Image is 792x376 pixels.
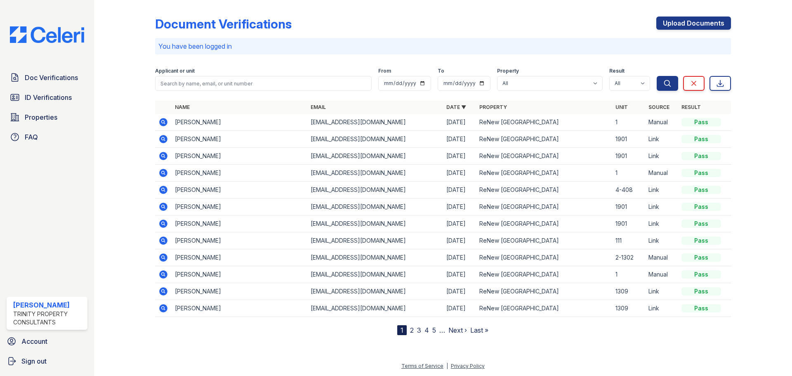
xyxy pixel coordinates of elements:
a: Last » [470,326,488,334]
td: [PERSON_NAME] [172,131,307,148]
img: CE_Logo_Blue-a8612792a0a2168367f1c8372b55b34899dd931a85d93a1a3d3e32e68fde9ad4.png [3,26,91,43]
td: [EMAIL_ADDRESS][DOMAIN_NAME] [307,131,443,148]
span: Account [21,336,47,346]
td: [DATE] [443,266,476,283]
label: Property [497,68,519,74]
div: Pass [681,253,721,262]
td: Manual [645,249,678,266]
a: FAQ [7,129,87,145]
td: Manual [645,165,678,182]
td: ReNew [GEOGRAPHIC_DATA] [476,114,612,131]
td: [PERSON_NAME] [172,300,307,317]
div: Pass [681,287,721,296]
td: Link [645,215,678,232]
td: 1901 [612,131,645,148]
td: ReNew [GEOGRAPHIC_DATA] [476,215,612,232]
td: [PERSON_NAME] [172,182,307,199]
td: [PERSON_NAME] [172,199,307,215]
label: Applicant or unit [155,68,195,74]
span: Properties [25,112,57,122]
td: [PERSON_NAME] [172,283,307,300]
a: 4 [424,326,429,334]
td: ReNew [GEOGRAPHIC_DATA] [476,182,612,199]
td: [EMAIL_ADDRESS][DOMAIN_NAME] [307,165,443,182]
td: 1 [612,165,645,182]
td: [DATE] [443,249,476,266]
a: Doc Verifications [7,69,87,86]
a: Account [3,333,91,350]
a: 2 [410,326,414,334]
td: [DATE] [443,148,476,165]
td: [DATE] [443,182,476,199]
td: [EMAIL_ADDRESS][DOMAIN_NAME] [307,215,443,232]
td: [EMAIL_ADDRESS][DOMAIN_NAME] [307,300,443,317]
td: [DATE] [443,131,476,148]
div: Pass [681,270,721,279]
td: [DATE] [443,300,476,317]
td: 1309 [612,283,645,300]
td: [PERSON_NAME] [172,148,307,165]
a: Email [311,104,326,110]
a: Sign out [3,353,91,369]
td: Link [645,232,678,249]
td: Manual [645,114,678,131]
td: [EMAIL_ADDRESS][DOMAIN_NAME] [307,266,443,283]
td: 1901 [612,215,645,232]
td: ReNew [GEOGRAPHIC_DATA] [476,199,612,215]
td: [DATE] [443,114,476,131]
td: [DATE] [443,232,476,249]
td: Link [645,283,678,300]
label: From [378,68,391,74]
div: Pass [681,186,721,194]
span: ID Verifications [25,92,72,102]
a: Result [681,104,701,110]
div: Pass [681,203,721,211]
div: Pass [681,236,721,245]
span: FAQ [25,132,38,142]
td: 1901 [612,148,645,165]
span: Doc Verifications [25,73,78,83]
div: Pass [681,304,721,312]
a: Unit [615,104,628,110]
div: | [446,363,448,369]
td: Link [645,131,678,148]
td: 111 [612,232,645,249]
td: 1901 [612,199,645,215]
td: [PERSON_NAME] [172,266,307,283]
td: [DATE] [443,283,476,300]
td: [EMAIL_ADDRESS][DOMAIN_NAME] [307,114,443,131]
td: [PERSON_NAME] [172,165,307,182]
td: [EMAIL_ADDRESS][DOMAIN_NAME] [307,232,443,249]
td: ReNew [GEOGRAPHIC_DATA] [476,283,612,300]
td: [PERSON_NAME] [172,232,307,249]
td: 4-408 [612,182,645,199]
div: Pass [681,152,721,160]
td: [EMAIL_ADDRESS][DOMAIN_NAME] [307,283,443,300]
div: Trinity Property Consultants [13,310,84,326]
label: Result [609,68,625,74]
td: 1309 [612,300,645,317]
div: Pass [681,169,721,177]
div: Pass [681,220,721,228]
input: Search by name, email, or unit number [155,76,372,91]
a: 5 [432,326,436,334]
td: ReNew [GEOGRAPHIC_DATA] [476,131,612,148]
a: Name [175,104,190,110]
td: ReNew [GEOGRAPHIC_DATA] [476,148,612,165]
td: Link [645,148,678,165]
td: Manual [645,266,678,283]
td: [EMAIL_ADDRESS][DOMAIN_NAME] [307,249,443,266]
div: Document Verifications [155,17,292,31]
div: [PERSON_NAME] [13,300,84,310]
td: [EMAIL_ADDRESS][DOMAIN_NAME] [307,148,443,165]
td: Link [645,199,678,215]
p: You have been logged in [158,41,728,51]
td: [EMAIL_ADDRESS][DOMAIN_NAME] [307,182,443,199]
span: Sign out [21,356,47,366]
a: Terms of Service [401,363,443,369]
td: Link [645,182,678,199]
td: [EMAIL_ADDRESS][DOMAIN_NAME] [307,199,443,215]
td: ReNew [GEOGRAPHIC_DATA] [476,249,612,266]
div: Pass [681,118,721,126]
